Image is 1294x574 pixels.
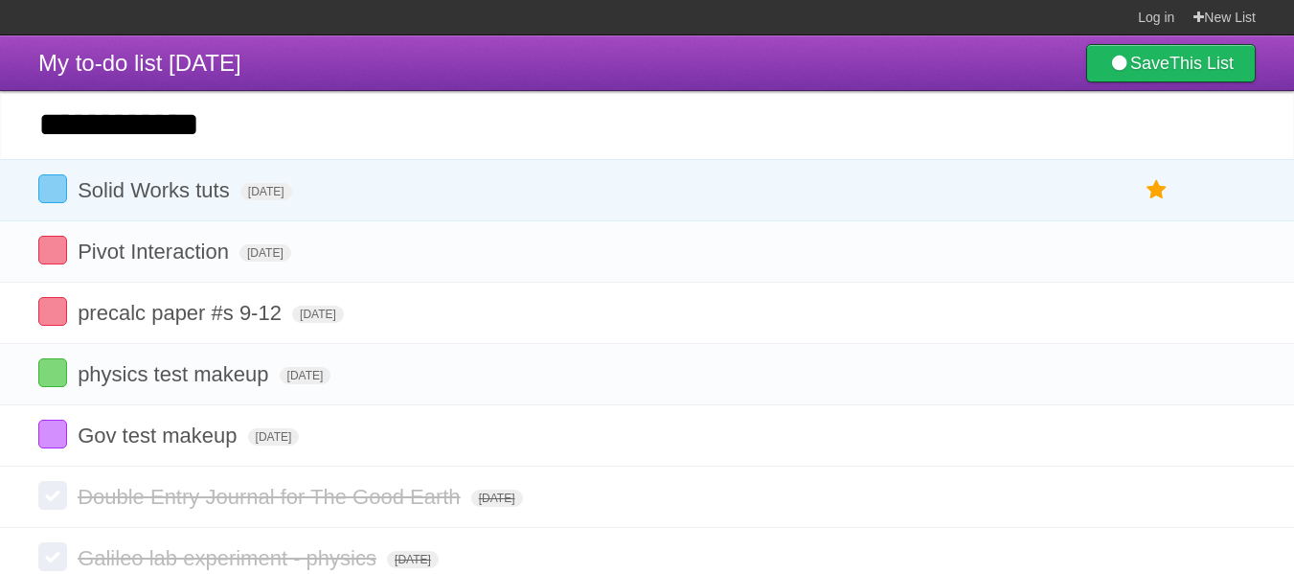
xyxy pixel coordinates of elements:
label: Done [38,297,67,326]
span: [DATE] [248,428,300,446]
label: Star task [1139,174,1175,206]
span: Gov test makeup [78,424,241,448]
label: Done [38,542,67,571]
span: [DATE] [239,244,291,262]
span: [DATE] [292,306,344,323]
b: This List [1169,54,1234,73]
span: Double Entry Journal for The Good Earth [78,485,465,509]
label: Done [38,174,67,203]
span: [DATE] [240,183,292,200]
span: precalc paper #s 9-12 [78,301,286,325]
label: Done [38,420,67,448]
span: Solid Works tuts [78,178,235,202]
a: SaveThis List [1086,44,1256,82]
span: physics test makeup [78,362,273,386]
span: Galileo lab experiment - physics [78,546,381,570]
span: [DATE] [387,551,439,568]
span: [DATE] [280,367,331,384]
span: My to-do list [DATE] [38,50,241,76]
label: Done [38,358,67,387]
label: Done [38,481,67,510]
label: Done [38,236,67,264]
span: [DATE] [471,490,523,507]
span: Pivot Interaction [78,240,234,264]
